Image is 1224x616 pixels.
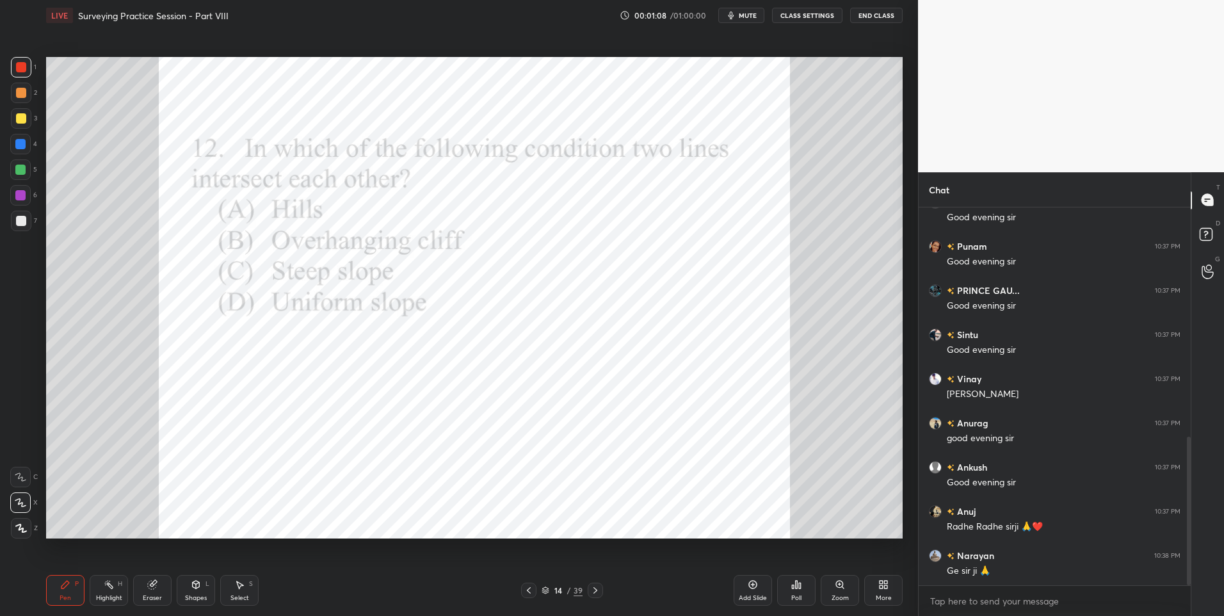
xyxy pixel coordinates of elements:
[832,595,849,601] div: Zoom
[954,372,981,385] h6: Vinay
[947,521,1180,533] div: Radhe Radhe sirji 🙏❤️
[947,243,954,250] img: no-rating-badge.077c3623.svg
[1155,330,1180,338] div: 10:37 PM
[929,328,942,341] img: f2ff8e62aee141a6bc793c180f82b4c8.jpg
[10,159,37,180] div: 5
[947,376,954,383] img: no-rating-badge.077c3623.svg
[718,8,764,23] button: mute
[143,595,162,601] div: Eraser
[552,587,565,594] div: 14
[739,595,767,601] div: Add Slide
[772,8,842,23] button: CLASS SETTINGS
[947,388,1180,401] div: [PERSON_NAME]
[947,508,954,515] img: no-rating-badge.077c3623.svg
[947,344,1180,357] div: Good evening sir
[1216,218,1220,228] p: D
[249,581,253,587] div: S
[929,460,942,473] img: default.png
[876,595,892,601] div: More
[954,460,987,474] h6: Ankush
[1155,507,1180,515] div: 10:37 PM
[10,467,38,487] div: C
[929,284,942,296] img: 3
[1155,419,1180,426] div: 10:37 PM
[60,595,71,601] div: Pen
[10,185,37,206] div: 6
[567,587,571,594] div: /
[96,595,122,601] div: Highlight
[947,432,1180,445] div: good evening sir
[574,585,583,596] div: 39
[954,328,978,341] h6: Sintu
[10,134,37,154] div: 4
[954,239,987,253] h6: Punam
[739,11,757,20] span: mute
[947,476,1180,489] div: Good evening sir
[1216,182,1220,192] p: T
[78,10,229,22] h4: Surveying Practice Session - Part VIII
[929,416,942,429] img: b9eb6263dd734dca820a5d2be3058b6d.jpg
[929,505,942,517] img: 224aaab2524d43a2a86fbb1a9dcacf55.jpg
[205,581,209,587] div: L
[1154,551,1180,559] div: 10:38 PM
[947,464,954,471] img: no-rating-badge.077c3623.svg
[75,581,79,587] div: P
[929,549,942,562] img: 2e30b5f48e9449e38caf391ef901c65a.jpg
[11,108,37,129] div: 3
[850,8,903,23] button: End Class
[947,553,954,560] img: no-rating-badge.077c3623.svg
[919,173,960,207] p: Chat
[11,57,36,77] div: 1
[947,288,954,295] img: no-rating-badge.077c3623.svg
[10,492,38,513] div: X
[1155,375,1180,382] div: 10:37 PM
[118,581,122,587] div: H
[791,595,801,601] div: Poll
[11,211,37,231] div: 7
[947,300,1180,312] div: Good evening sir
[185,595,207,601] div: Shapes
[11,518,38,539] div: Z
[1155,463,1180,471] div: 10:37 PM
[954,505,976,518] h6: Anuj
[947,332,954,339] img: no-rating-badge.077c3623.svg
[954,549,994,562] h6: Narayan
[947,211,1180,224] div: Good evening sir
[929,239,942,252] img: ad9b1ca7378248a280ec44d6413dd476.jpg
[947,420,954,427] img: no-rating-badge.077c3623.svg
[1215,254,1220,264] p: G
[954,416,988,430] h6: Anurag
[230,595,249,601] div: Select
[919,207,1191,585] div: grid
[954,284,1020,297] h6: PRINCE GAU...
[947,565,1180,578] div: Ge sir ji 🙏
[11,83,37,103] div: 2
[1155,286,1180,294] div: 10:37 PM
[1155,242,1180,250] div: 10:37 PM
[929,372,942,385] img: 3
[947,255,1180,268] div: Good evening sir
[46,8,73,23] div: LIVE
